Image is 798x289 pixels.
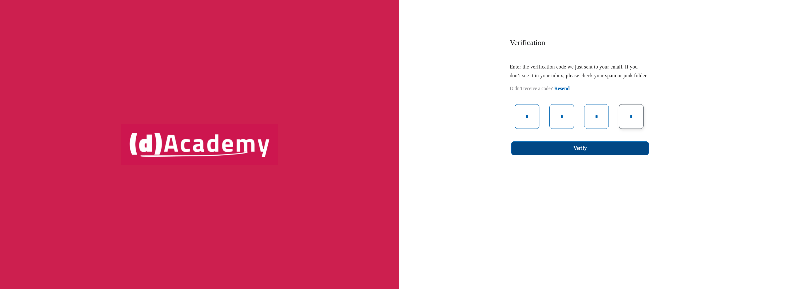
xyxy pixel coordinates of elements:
[554,85,570,92] button: Resend
[510,38,647,48] h3: Verification
[510,64,647,78] span: Enter the verification code we just sent to your email. If you don’t see it in your inbox, please...
[510,85,553,92] label: Didn’t receive a code?
[121,124,278,165] img: logo
[573,144,587,153] div: Verify
[511,141,649,155] button: Verify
